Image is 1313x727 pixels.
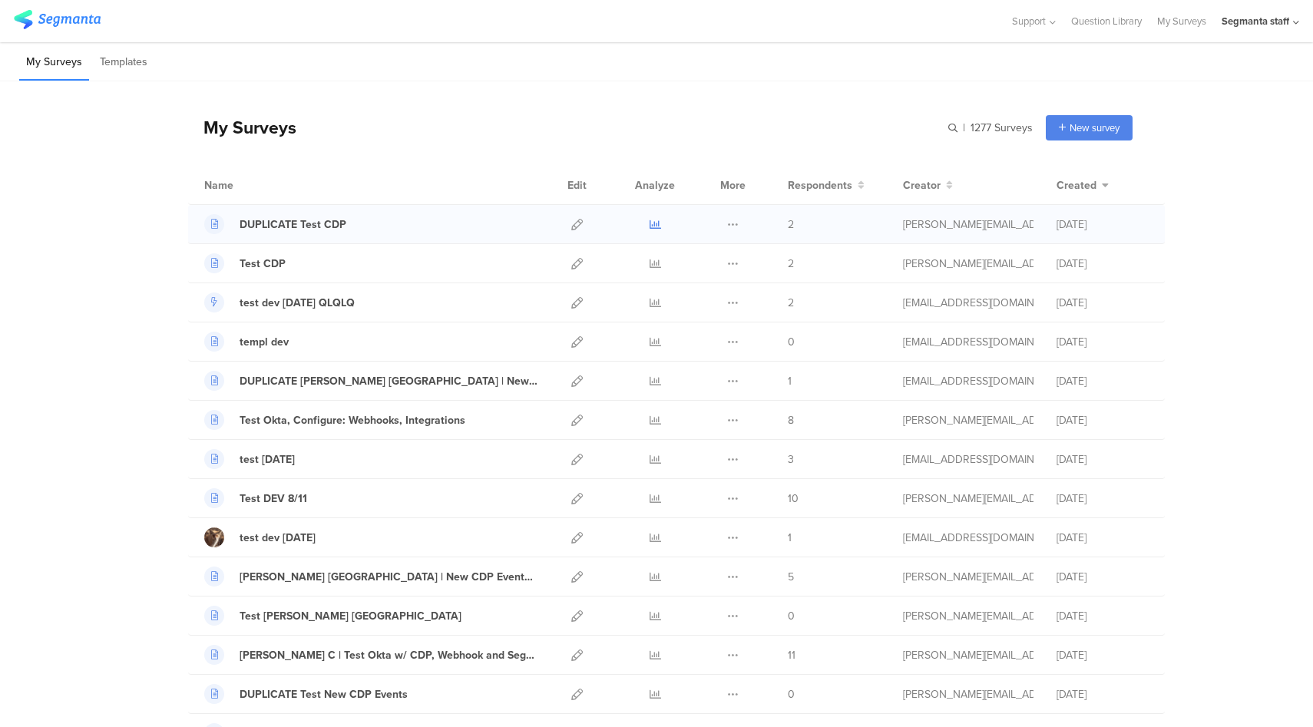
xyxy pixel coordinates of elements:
a: test [DATE] [204,449,295,469]
div: [DATE] [1057,686,1149,702]
div: [DATE] [1057,530,1149,546]
span: 2 [788,295,794,311]
span: 5 [788,569,794,585]
div: [DATE] [1057,216,1149,233]
div: More [716,166,749,204]
div: svyatoslav@segmanta.com [903,373,1034,389]
button: Respondents [788,177,865,193]
div: Test Nevin NC [240,608,461,624]
div: eliran@segmanta.com [903,334,1034,350]
a: Test CDP [204,253,286,273]
div: [DATE] [1057,334,1149,350]
li: Templates [93,45,154,81]
a: DUPLICATE [PERSON_NAME] [GEOGRAPHIC_DATA] | New CDP Events [204,371,537,391]
div: eliran@segmanta.com [903,295,1034,311]
a: [PERSON_NAME] [GEOGRAPHIC_DATA] | New CDP Events, sgrd [204,567,537,587]
div: [DATE] [1057,647,1149,663]
div: channelle@segmanta.com [903,451,1034,468]
span: 0 [788,686,795,702]
span: Creator [903,177,941,193]
div: raymund@segmanta.com [903,647,1034,663]
div: riel@segmanta.com [903,256,1034,272]
div: raymund@segmanta.com [903,569,1034,585]
div: raymund@segmanta.com [903,491,1034,507]
div: test dev aug 11 QLQLQ [240,295,355,311]
div: DUPLICATE Test CDP [240,216,346,233]
div: Edit [561,166,594,204]
button: Creator [903,177,953,193]
a: templ dev [204,332,289,352]
div: Nevin NC | New CDP Events, sgrd [240,569,537,585]
span: Support [1012,14,1046,28]
span: 8 [788,412,794,428]
span: 0 [788,608,795,624]
div: DUPLICATE Test New CDP Events [240,686,408,702]
div: Analyze [632,166,678,204]
div: My Surveys [188,114,296,140]
span: 11 [788,647,795,663]
div: riel@segmanta.com [903,216,1034,233]
span: Respondents [788,177,852,193]
a: DUPLICATE Test New CDP Events [204,684,408,704]
div: [DATE] [1057,295,1149,311]
a: test dev [DATE] QLQLQ [204,292,355,312]
div: Segmanta staff [1222,14,1289,28]
button: Created [1057,177,1109,193]
a: [PERSON_NAME] C | Test Okta w/ CDP, Webhook and Segment [204,645,537,665]
div: [DATE] [1057,256,1149,272]
span: 1 [788,373,792,389]
div: test 8.11.25 [240,451,295,468]
div: riel@segmanta.com [903,686,1034,702]
div: [DATE] [1057,569,1149,585]
a: Test [PERSON_NAME] [GEOGRAPHIC_DATA] [204,606,461,626]
span: 3 [788,451,794,468]
div: Nevin C | Test Okta w/ CDP, Webhook and Segment [240,647,537,663]
div: eliran@segmanta.com [903,530,1034,546]
span: 2 [788,216,794,233]
span: | [961,120,967,136]
div: [DATE] [1057,491,1149,507]
span: 0 [788,334,795,350]
div: templ dev [240,334,289,350]
span: Created [1057,177,1096,193]
div: DUPLICATE Nevin NC | New CDP Events [240,373,537,389]
div: [DATE] [1057,451,1149,468]
img: segmanta logo [14,10,101,29]
div: test dev mon 11 aug [240,530,316,546]
li: My Surveys [19,45,89,81]
div: [DATE] [1057,608,1149,624]
a: Test DEV 8/11 [204,488,307,508]
span: 2 [788,256,794,272]
span: 1 [788,530,792,546]
div: [DATE] [1057,412,1149,428]
a: test dev [DATE] [204,527,316,547]
span: 1277 Surveys [971,120,1033,136]
div: raymund@segmanta.com [903,608,1034,624]
a: DUPLICATE Test CDP [204,214,346,234]
div: raymund@segmanta.com [903,412,1034,428]
a: Test Okta, Configure: Webhooks, Integrations [204,410,465,430]
div: [DATE] [1057,373,1149,389]
div: Test Okta, Configure: Webhooks, Integrations [240,412,465,428]
span: New survey [1070,121,1120,135]
div: Test CDP [240,256,286,272]
div: Name [204,177,296,193]
span: 10 [788,491,799,507]
div: Test DEV 8/11 [240,491,307,507]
